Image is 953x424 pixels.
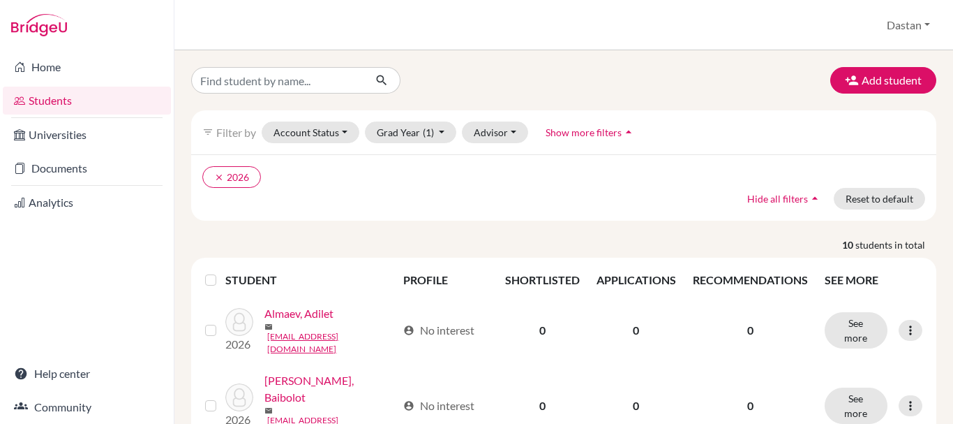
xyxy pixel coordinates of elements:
[202,166,261,188] button: clear2026
[264,407,273,415] span: mail
[735,188,834,210] button: Hide all filtersarrow_drop_up
[225,263,395,297] th: STUDENT
[225,383,253,411] img: Baltagulov, Baibolot
[588,297,684,364] td: 0
[546,126,622,138] span: Show more filters
[403,325,414,336] span: account_circle
[214,173,224,182] i: clear
[365,122,457,143] button: Grad Year(1)
[855,237,936,252] span: students in total
[202,126,213,138] i: filter_list
[693,397,808,414] p: 0
[497,297,588,364] td: 0
[395,263,496,297] th: PROFILE
[403,322,474,339] div: No interest
[3,121,171,149] a: Universities
[747,193,808,205] span: Hide all filters
[3,87,171,115] a: Students
[225,336,253,353] p: 2026
[825,312,887,349] button: See more
[3,154,171,182] a: Documents
[267,330,397,356] a: [EMAIL_ADDRESS][DOMAIN_NAME]
[497,263,588,297] th: SHORTLISTED
[825,388,887,424] button: See more
[684,263,816,297] th: RECOMMENDATIONS
[622,125,636,139] i: arrow_drop_up
[834,188,925,210] button: Reset to default
[225,308,253,336] img: Almaev, Adilet
[588,263,684,297] th: APPLICATIONS
[816,263,931,297] th: SEE MORE
[3,53,171,81] a: Home
[264,305,333,322] a: Almaev, Adilet
[403,397,474,414] div: No interest
[403,400,414,411] span: account_circle
[191,67,364,94] input: Find student by name...
[880,12,936,38] button: Dastan
[693,322,808,339] p: 0
[3,360,171,388] a: Help center
[808,191,822,205] i: arrow_drop_up
[423,126,434,138] span: (1)
[264,372,397,406] a: [PERSON_NAME], Baibolot
[534,122,647,143] button: Show more filtersarrow_drop_up
[3,189,171,217] a: Analytics
[842,237,855,252] strong: 10
[830,67,936,94] button: Add student
[462,122,528,143] button: Advisor
[11,14,67,36] img: Bridge-U
[3,393,171,421] a: Community
[262,122,359,143] button: Account Status
[216,126,256,139] span: Filter by
[264,323,273,331] span: mail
